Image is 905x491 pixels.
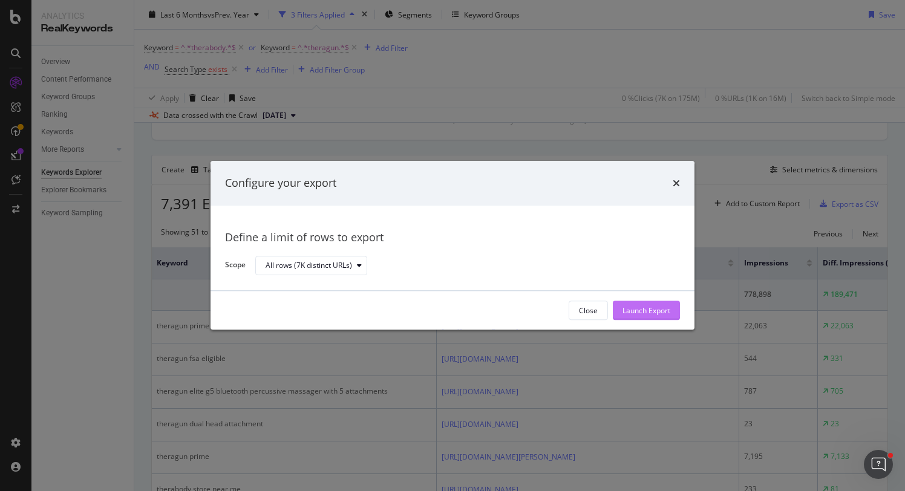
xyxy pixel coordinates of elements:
[225,260,246,273] label: Scope
[225,230,680,245] div: Define a limit of rows to export
[225,175,336,191] div: Configure your export
[255,256,367,275] button: All rows (7K distinct URLs)
[864,450,893,479] iframe: Intercom live chat
[622,305,670,316] div: Launch Export
[673,175,680,191] div: times
[211,161,694,330] div: modal
[613,301,680,320] button: Launch Export
[266,262,352,269] div: All rows (7K distinct URLs)
[579,305,598,316] div: Close
[569,301,608,320] button: Close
